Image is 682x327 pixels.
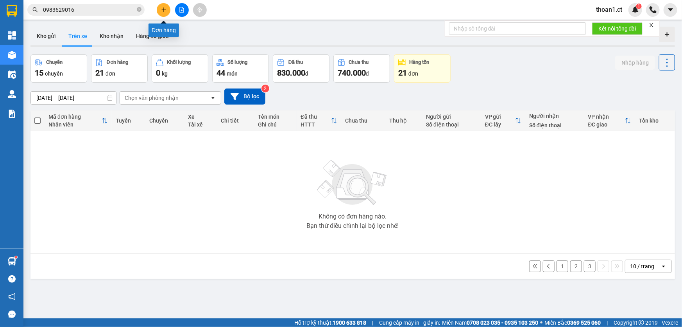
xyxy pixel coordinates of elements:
sup: 1 [636,4,642,9]
button: Trên xe [62,27,93,45]
input: Nhập số tổng đài [449,22,586,35]
sup: 2 [261,85,269,92]
button: Đơn hàng21đơn [91,54,148,83]
button: Kho gửi [30,27,62,45]
span: file-add [179,7,184,13]
th: Toggle SortBy [45,110,112,131]
strong: 0708 023 035 - 0935 103 250 [467,320,538,326]
span: 1 [637,4,640,9]
button: Chuyến15chuyến [30,54,87,83]
span: Kết nối tổng đài [598,24,636,33]
span: 740.000 [338,68,366,78]
div: Chưa thu [345,117,381,124]
span: plus [161,7,166,13]
button: 3 [584,260,596,272]
div: Bạn thử điều chỉnh lại bộ lọc nhé! [306,223,399,229]
div: Không có đơn hàng nào. [319,213,387,220]
div: Khối lượng [167,60,191,65]
button: file-add [175,3,189,17]
span: 21 [398,68,407,78]
span: Miền Bắc [544,318,601,327]
div: Người nhận [529,113,580,119]
th: Toggle SortBy [297,110,341,131]
div: Chọn văn phòng nhận [125,94,179,102]
div: ĐC giao [588,121,625,128]
button: Hàng đã giao [130,27,175,45]
div: Số lượng [228,60,248,65]
span: đ [366,70,369,77]
span: Hỗ trợ kỹ thuật: [294,318,366,327]
span: đ [305,70,308,77]
div: Chuyến [149,117,180,124]
button: Bộ lọc [224,89,265,105]
img: warehouse-icon [8,51,16,59]
img: warehouse-icon [8,257,16,266]
div: Nhân viên [48,121,102,128]
span: chuyến [45,70,63,77]
img: icon-new-feature [632,6,639,13]
th: Toggle SortBy [584,110,635,131]
th: Toggle SortBy [481,110,525,131]
img: svg+xml;base64,PHN2ZyBjbGFzcz0ibGlzdC1wbHVnX19zdmciIHhtbG5zPSJodHRwOi8vd3d3LnczLm9yZy8yMDAwL3N2Zy... [313,155,392,210]
span: 21 [95,68,104,78]
div: Thu hộ [389,117,418,124]
div: Người gửi [426,114,477,120]
span: 830.000 [277,68,305,78]
span: notification [8,293,16,300]
div: HTTT [301,121,331,128]
span: đơn [408,70,418,77]
span: | [372,318,373,327]
button: Kết nối tổng đài [592,22,643,35]
button: Khối lượng0kg [152,54,208,83]
span: search [32,7,38,13]
div: Chi tiết [221,117,251,124]
input: Tìm tên, số ĐT hoặc mã đơn [43,5,135,14]
div: Đã thu [288,60,303,65]
span: thoan1.ct [590,5,628,14]
span: question-circle [8,275,16,283]
img: dashboard-icon [8,31,16,40]
button: plus [157,3,170,17]
span: close-circle [137,7,141,12]
span: Cung cấp máy in - giấy in: [379,318,440,327]
span: món [227,70,238,77]
span: close [649,22,654,28]
button: Kho nhận [93,27,130,45]
span: ⚪️ [540,321,542,324]
span: | [607,318,608,327]
button: aim [193,3,207,17]
div: Hàng tồn [410,60,430,65]
div: Tài xế [188,121,213,128]
strong: 0369 525 060 [567,320,601,326]
span: 15 [35,68,43,78]
svg: open [210,95,216,101]
button: Nhập hàng [615,56,655,70]
div: ĐC lấy [485,121,515,128]
img: warehouse-icon [8,70,16,79]
span: Miền Nam [442,318,538,327]
div: Xe [188,114,213,120]
div: Số điện thoại [426,121,477,128]
button: caret-down [664,3,677,17]
span: message [8,311,16,318]
div: Tồn kho [639,117,671,124]
div: Đơn hàng [149,23,179,37]
img: logo-vxr [7,5,17,17]
button: Chưa thu740.000đ [333,54,390,83]
input: Select a date range. [31,92,116,104]
div: Chưa thu [349,60,369,65]
span: aim [197,7,202,13]
div: Tạo kho hàng mới [659,27,675,42]
span: copyright [639,320,644,325]
span: đơn [106,70,115,77]
img: warehouse-icon [8,90,16,98]
img: solution-icon [8,110,16,118]
sup: 1 [15,256,17,258]
button: Đã thu830.000đ [273,54,329,83]
span: kg [162,70,168,77]
span: 0 [156,68,160,78]
strong: 1900 633 818 [333,320,366,326]
div: Đã thu [301,114,331,120]
div: Số điện thoại [529,122,580,128]
span: 44 [217,68,225,78]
